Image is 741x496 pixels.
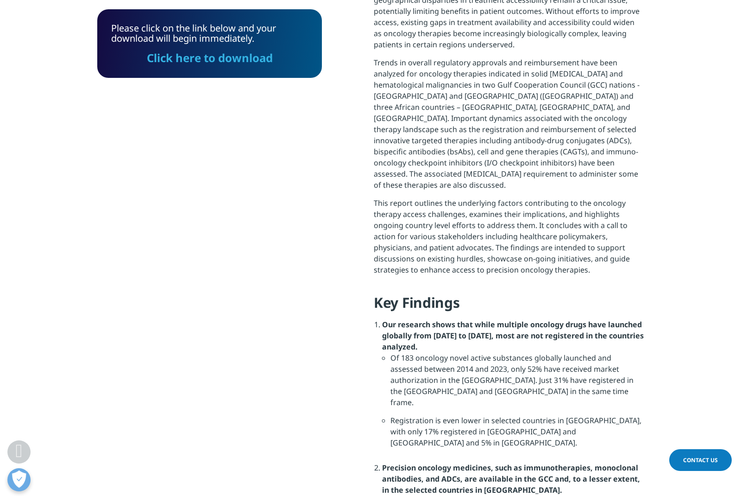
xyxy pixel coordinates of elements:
[7,468,31,491] button: Open Preferences
[147,50,273,65] a: Click here to download
[374,57,644,197] p: Trends in overall regulatory approvals and reimbursement have been analyzed for oncology therapie...
[390,415,644,455] li: Registration is even lower in selected countries in [GEOGRAPHIC_DATA], with only 17% registered i...
[669,449,732,471] a: Contact Us
[382,319,644,352] strong: Our research shows that while multiple oncology drugs have launched globally from [DATE] to [DATE...
[374,197,644,282] p: This report outlines the underlying factors contributing to the oncology therapy access challenge...
[390,352,644,415] li: Of 183 oncology novel active substances globally launched and assessed between 2014 and 2023, onl...
[111,23,308,64] div: Please click on the link below and your download will begin immediately.
[683,456,718,464] span: Contact Us
[382,463,640,495] strong: Precision oncology medicines, such as immunotherapies, monoclonal antibodies, and ADCs, are avail...
[374,293,644,319] h4: Key Findings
